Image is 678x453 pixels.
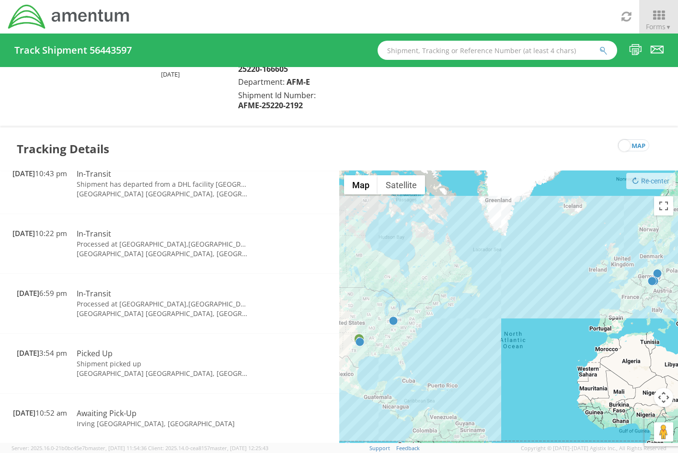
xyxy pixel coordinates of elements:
span: [DATE] [17,348,39,358]
button: Re-center [626,173,676,189]
td: Irving [GEOGRAPHIC_DATA], [GEOGRAPHIC_DATA] [72,419,254,429]
span: Copyright © [DATE]-[DATE] Agistix Inc., All Rights Reserved [521,444,667,452]
span: [DATE] [17,288,39,298]
span: AFM-E [287,77,310,87]
span: Picked Up [77,348,113,359]
button: Map camera controls [654,388,673,407]
h3: Tracking Details [17,127,109,170]
span: 10:22 pm [12,228,67,238]
td: Shipment has departed from a DHL facility [GEOGRAPHIC_DATA],[GEOGRAPHIC_DATA]-[GEOGRAPHIC_DATA] [72,180,254,189]
span: ▼ [666,23,671,31]
span: [DATE] [13,408,35,418]
div: [DATE] [22,70,180,79]
a: Open this area in Google Maps (opens a new window) [342,441,373,453]
td: [GEOGRAPHIC_DATA] [GEOGRAPHIC_DATA], [GEOGRAPHIC_DATA] [72,249,254,259]
span: [DATE] [12,169,35,178]
span: 10:43 pm [12,169,67,178]
span: Forms [646,22,671,31]
span: Awaiting Pick-Up [77,408,137,419]
span: 3:54 pm [17,348,67,358]
img: Google [342,441,373,453]
span: Shipment Id Number: [238,90,316,101]
td: [GEOGRAPHIC_DATA] [GEOGRAPHIC_DATA], [GEOGRAPHIC_DATA] [72,309,254,318]
span: 6:59 pm [17,288,67,298]
td: Shipment picked up [72,359,254,369]
span: [DATE] [12,228,35,238]
span: Department: [238,77,285,87]
span: Server: 2025.16.0-21b0bc45e7b [11,444,147,452]
span: In-Transit [77,288,111,299]
span: map [632,140,645,152]
h4: Track Shipment 56443597 [14,45,132,56]
button: Show satellite imagery [378,175,425,194]
a: Feedback [396,444,420,452]
button: Show street map [344,175,378,194]
span: Client: 2025.14.0-cea8157 [148,444,268,452]
span: master, [DATE] 12:25:43 [210,444,268,452]
td: [GEOGRAPHIC_DATA] [GEOGRAPHIC_DATA], [GEOGRAPHIC_DATA] [72,189,254,199]
span: In-Transit [77,228,111,239]
span: In-Transit [77,169,111,179]
span: 10:52 am [13,408,67,418]
button: Toggle fullscreen view [654,196,673,215]
td: Processed at [GEOGRAPHIC_DATA],[GEOGRAPHIC_DATA]-[GEOGRAPHIC_DATA] [72,299,254,309]
span: AFME-25220-2192 [238,100,303,111]
td: Processed at [GEOGRAPHIC_DATA],[GEOGRAPHIC_DATA]-[GEOGRAPHIC_DATA] [72,239,254,249]
td: [GEOGRAPHIC_DATA] [GEOGRAPHIC_DATA], [GEOGRAPHIC_DATA] [72,369,254,378]
input: Shipment, Tracking or Reference Number (at least 4 chars) [378,41,617,60]
span: master, [DATE] 11:54:36 [88,444,147,452]
img: dyn-intl-logo-049831509241104b2a82.png [7,3,131,30]
a: Support [369,444,390,452]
